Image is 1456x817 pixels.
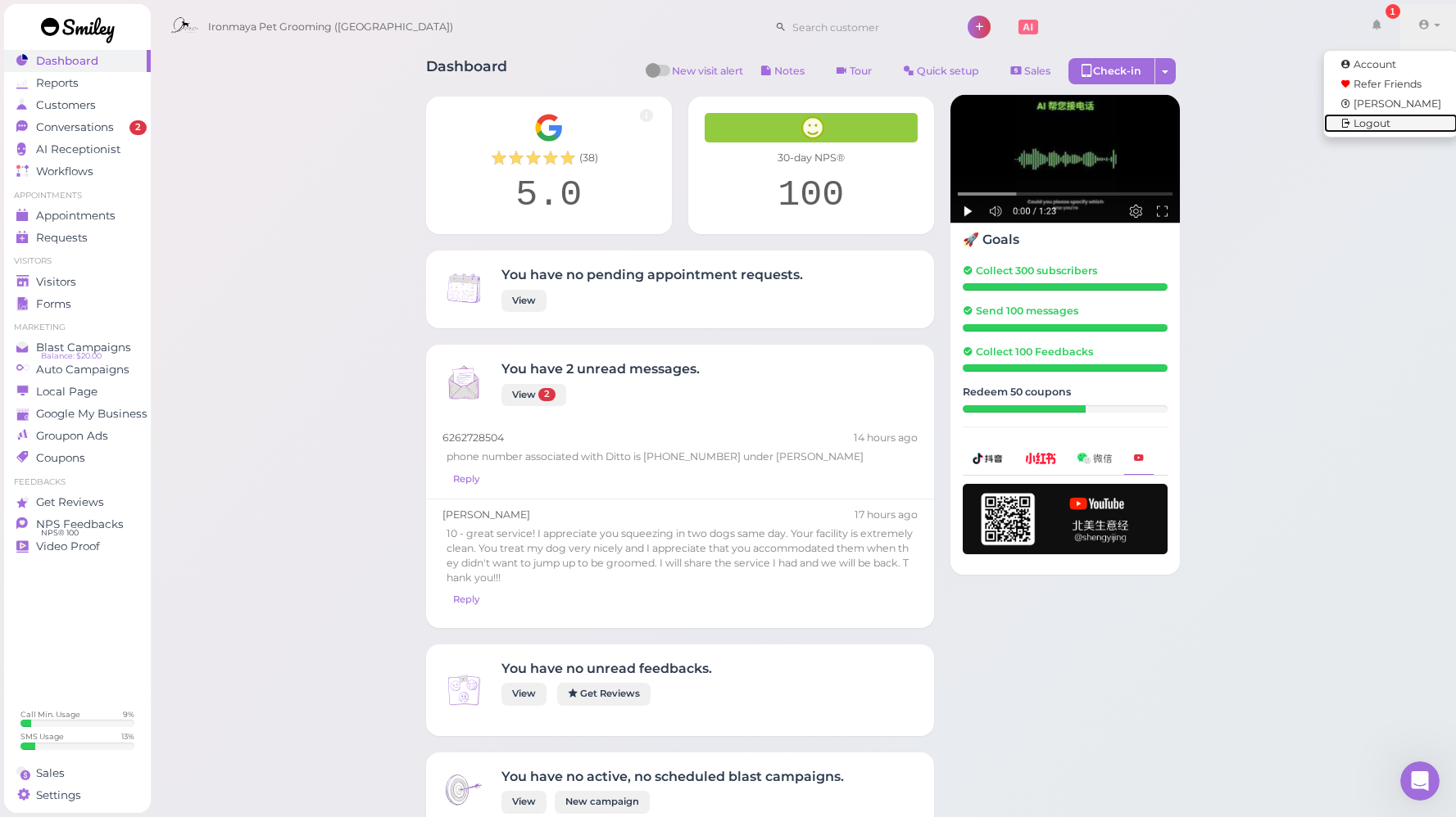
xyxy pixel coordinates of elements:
[705,174,918,218] div: 100
[442,361,485,404] img: Inbox
[4,403,151,425] a: Google My Business
[963,386,1168,398] h5: Redeem 50 coupons
[501,769,844,784] h4: You have no active, no scheduled blast campaigns.
[442,174,655,218] div: 5.0
[555,791,650,813] a: New campaign
[501,683,547,705] a: View
[787,14,946,40] input: Search customer
[963,232,1168,247] h4: 🚀 Goals
[4,160,151,183] a: Workflows
[4,255,151,267] li: Visitors
[36,385,98,399] span: Local Page
[501,661,712,676] h4: You have no unread feedbacks.
[579,151,598,165] span: ( 38 )
[501,384,566,406] a: View 2
[41,526,79,539] span: NPS® 100
[442,508,918,522] div: [PERSON_NAME]
[501,791,547,813] a: View
[963,484,1168,554] img: youtube-h-92280983ece59b2848f85fc261e8ffad.png
[855,508,918,522] div: 09/10 04:43pm
[950,95,1180,223] img: AI receptionist
[36,517,124,531] span: NPS Feedbacks
[4,762,151,784] a: Sales
[501,267,803,282] h4: You have no pending appointment requests.
[963,264,1168,277] h5: Collect 300 subscribers
[854,431,918,445] div: 09/10 07:40pm
[501,290,547,312] a: View
[442,769,485,811] img: Inbox
[36,54,98,68] span: Dashboard
[4,190,151,201] li: Appointments
[1024,65,1050,77] span: Sales
[4,227,151,249] a: Requests
[442,589,490,611] a: Reply
[4,94,151,116] a: Customers
[4,447,151,469] a: Coupons
[1400,761,1440,801] iframe: Intercom live chat
[963,305,1168,317] h5: Send 100 messages
[4,72,151,94] a: Reports
[121,731,134,742] div: 13 %
[4,425,151,447] a: Groupon Ads
[36,231,88,245] span: Requests
[1077,453,1112,463] img: wechat-a99521bb4f7854bbf8f190d1356e2cdb.png
[4,116,151,138] a: Conversations 2
[534,113,564,142] img: Google__G__Logo-edd0e34f60d7ca4a2f4ece79cff21ae3.svg
[36,209,116,223] span: Appointments
[208,4,453,50] span: Ironmaya Pet Grooming ([GEOGRAPHIC_DATA])
[4,322,151,333] li: Marketing
[4,784,151,806] a: Settings
[4,138,151,160] a: AI Receptionist
[36,275,76,289] span: Visitors
[442,267,485,309] img: Inbox
[4,491,151,513] a: Get Reviews
[36,539,100,553] span: Video Proof
[4,535,151,557] a: Video Proof
[123,709,134,720] div: 9 %
[4,271,151,293] a: Visitors
[4,50,151,72] a: Dashboard
[36,451,85,465] span: Coupons
[20,709,80,720] div: Call Min. Usage
[963,345,1168,358] h5: Collect 100 Feedbacks
[36,120,114,134] span: Conversations
[538,388,556,401] span: 2
[36,363,129,377] span: Auto Campaigns
[890,58,993,84] a: Quick setup
[1354,78,1422,90] span: Refer Friends
[4,476,151,488] li: Feedbacks
[36,76,79,90] span: Reports
[129,120,147,135] span: 2
[36,98,96,112] span: Customers
[705,151,918,165] div: 30-day NPS®
[36,297,71,311] span: Forms
[426,58,507,88] h1: Dashboard
[4,205,151,227] a: Appointments
[20,731,64,742] div: SMS Usage
[36,766,65,780] span: Sales
[442,431,918,445] div: 6262728504
[557,683,651,705] a: Get Reviews
[823,58,886,84] a: Tour
[36,142,120,156] span: AI Receptionist
[36,429,108,443] span: Groupon Ads
[36,495,104,509] span: Get Reviews
[747,58,819,84] button: Notes
[1386,2,1400,16] div: 1
[442,522,918,589] div: 10 - great service! I appreciate you squeezing in two dogs same day. Your facility is extremely c...
[4,336,151,359] a: Blast Campaigns Balance: $20.00
[963,405,1086,413] div: 30
[442,445,918,468] div: phone number associated with Ditto is [PHONE_NUMBER] under [PERSON_NAME]
[4,513,151,535] a: NPS Feedbacks NPS® 100
[36,165,93,178] span: Workflows
[501,361,700,377] h4: You have 2 unread messages.
[36,341,131,354] span: Blast Campaigns
[1068,58,1155,84] div: Check-in
[36,407,147,421] span: Google My Business
[442,468,490,490] a: Reply
[672,64,743,88] span: New visit alert
[1025,453,1056,463] img: xhs-786d23addd57f6a2be217d5a65f4ab6b.png
[41,350,102,363] span: Balance: $20.00
[36,788,81,802] span: Settings
[4,381,151,403] a: Local Page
